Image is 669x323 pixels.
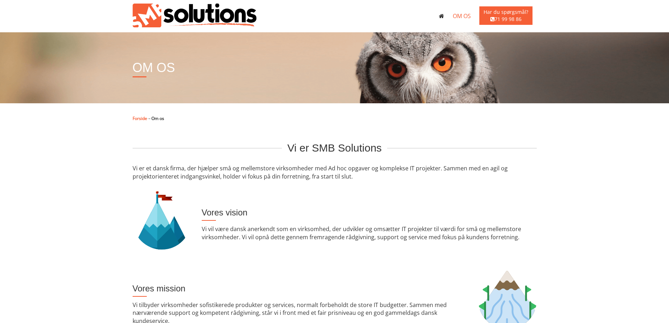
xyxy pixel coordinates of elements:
div: Vi vil være dansk anerkendt som en virksomhed, der udvikler og omsætter IT projekter til værdi fo... [196,199,542,241]
span: → [133,115,164,121]
a: Forside [133,115,147,121]
span: Vores mission [133,284,185,293]
span: Vores vision [202,208,247,217]
span: Vi er SMB Solutions [287,145,381,150]
h1: Om os [133,61,175,75]
strong: Om os [151,115,164,121]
